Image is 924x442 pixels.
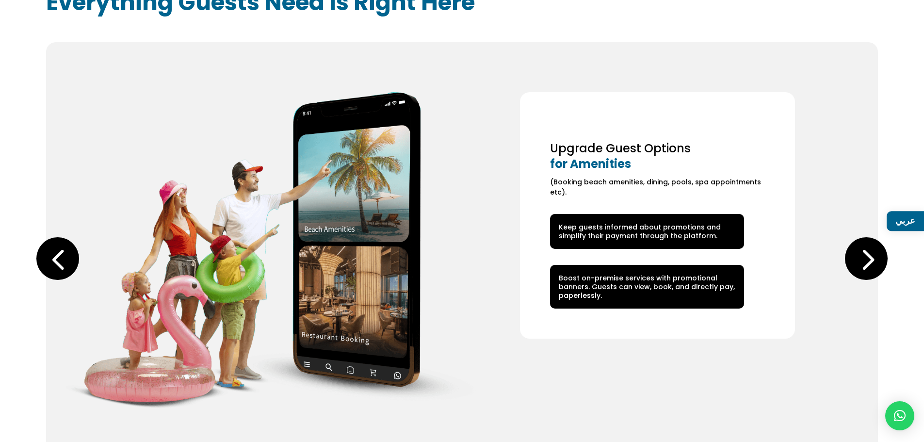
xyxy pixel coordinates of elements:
[550,177,765,198] p: (Booking beach amenities, dining, pools, spa appointments etc).
[46,92,479,409] img: amenities-1-min
[550,156,631,172] strong: for Amenities
[36,237,79,280] div: Previous slide
[559,274,736,300] p: Boost on-premise services with promotional banners. Guests can view, book, and directly pay, pape...
[559,223,736,240] p: Keep guests informed about promotions and simplify their payment through the platform.
[550,140,691,156] span: Upgrade Guest Options
[845,237,888,280] div: Next slide
[887,211,924,231] a: عربي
